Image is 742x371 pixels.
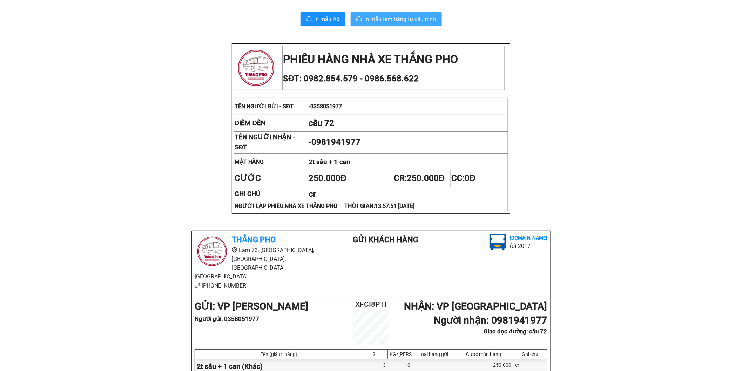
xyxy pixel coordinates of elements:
span: 250.000Đ [407,173,445,183]
div: Loại hàng gửi [414,351,452,357]
span: In mẫu A5 [315,15,340,23]
span: CR: [394,173,445,183]
span: 13:57:51 [DATE] [375,203,414,209]
span: printer [306,16,312,23]
span: environment [232,247,237,253]
span: phone [195,283,200,288]
b: GỬI : VP [PERSON_NAME] [195,301,308,312]
b: Người gửi : 0358051977 [195,315,259,322]
li: [PHONE_NUMBER] [195,281,325,290]
li: Lâm 73, [GEOGRAPHIC_DATA], [GEOGRAPHIC_DATA], [GEOGRAPHIC_DATA], [GEOGRAPHIC_DATA] [195,246,325,281]
strong: GHI CHÚ [235,190,260,198]
span: 0981941977 [311,137,360,147]
strong: ĐIỂM ĐẾN [235,119,265,127]
img: logo.jpg [195,234,230,269]
strong: NGƯỜI LẬP PHIẾU: [235,203,414,209]
div: Tên (giá trị hàng) [197,351,361,357]
button: printerIn mẫu A5 [301,12,345,26]
strong: TÊN NGƯỜI NHẬN - SĐT [235,133,295,151]
div: KG/[PERSON_NAME] [390,351,410,357]
img: logo.jpg [490,234,506,251]
b: [DOMAIN_NAME] [510,235,547,241]
div: Ghi chú [515,351,545,357]
h2: XFCI8PTI [342,299,400,310]
span: cr [309,189,316,199]
span: In mẫu tem hàng tự cấu hình [365,15,436,23]
b: Người nhận : 0981941977 [434,315,547,326]
b: NHẬN : VP [GEOGRAPHIC_DATA] [404,301,547,312]
span: 0Đ [465,173,475,183]
span: SĐT: 0982.854.579 - 0986.568.622 [283,74,419,83]
span: TÊN NGƯỜI GỬI - SĐT [235,103,294,110]
button: printerIn mẫu tem hàng tự cấu hình [351,12,442,26]
b: Giao dọc đường: cầu 72 [484,328,547,335]
span: - [309,103,342,110]
span: - [309,137,360,147]
span: CC: [451,173,475,183]
div: SL [365,351,386,357]
span: 2t sầu + 1 can [309,158,350,166]
strong: MẶT HÀNG [235,158,264,165]
span: printer [356,16,362,23]
span: NHÀ XE THẮNG PHO THỜI GIAN: [285,203,414,209]
strong: CƯỚC [235,173,261,183]
div: Cước món hàng [456,351,511,357]
b: Gửi khách hàng [353,235,419,244]
span: cầu 72 [309,118,334,128]
span: 250.000Đ [309,173,346,183]
b: Thắng Pho [232,235,276,244]
strong: PHIẾU HÀNG NHÀ XE THẮNG PHO [283,53,458,66]
span: 0358051977 [310,103,342,110]
img: logo [235,46,278,89]
li: (c) 2017 [510,242,547,250]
